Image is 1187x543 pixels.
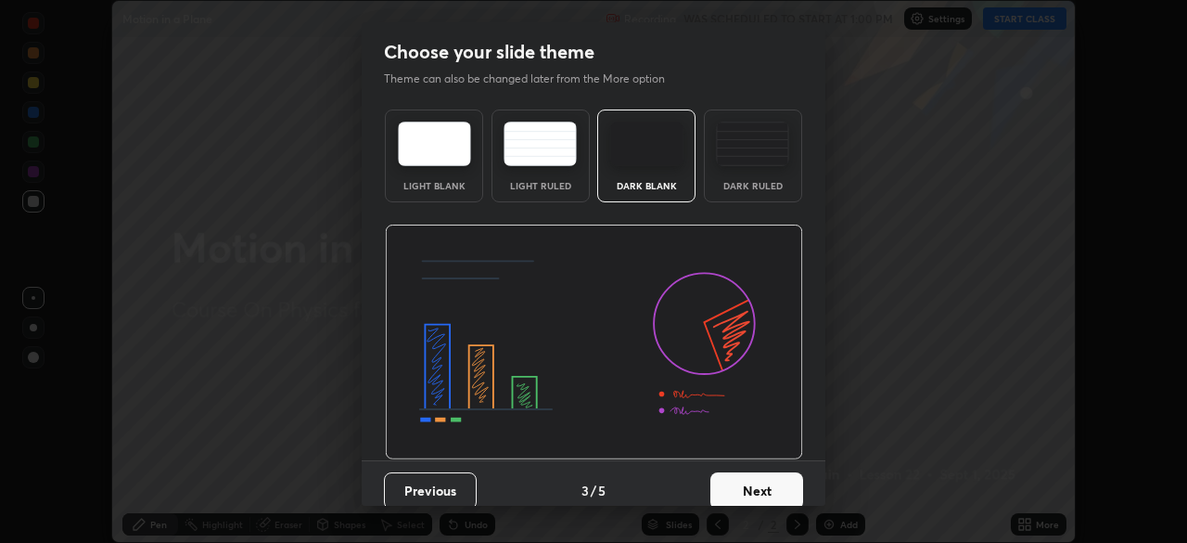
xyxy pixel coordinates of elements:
h4: / [591,481,596,500]
img: lightRuledTheme.5fabf969.svg [504,122,577,166]
h2: Choose your slide theme [384,40,594,64]
button: Previous [384,472,477,510]
h4: 5 [598,481,606,500]
div: Dark Ruled [716,181,790,190]
div: Light Ruled [504,181,578,190]
div: Light Blank [397,181,471,190]
img: darkThemeBanner.d06ce4a2.svg [385,225,803,460]
button: Next [710,472,803,510]
div: Dark Blank [609,181,683,190]
img: darkRuledTheme.de295e13.svg [716,122,789,166]
img: lightTheme.e5ed3b09.svg [398,122,471,166]
img: darkTheme.f0cc69e5.svg [610,122,683,166]
p: Theme can also be changed later from the More option [384,71,684,87]
h4: 3 [581,481,589,500]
